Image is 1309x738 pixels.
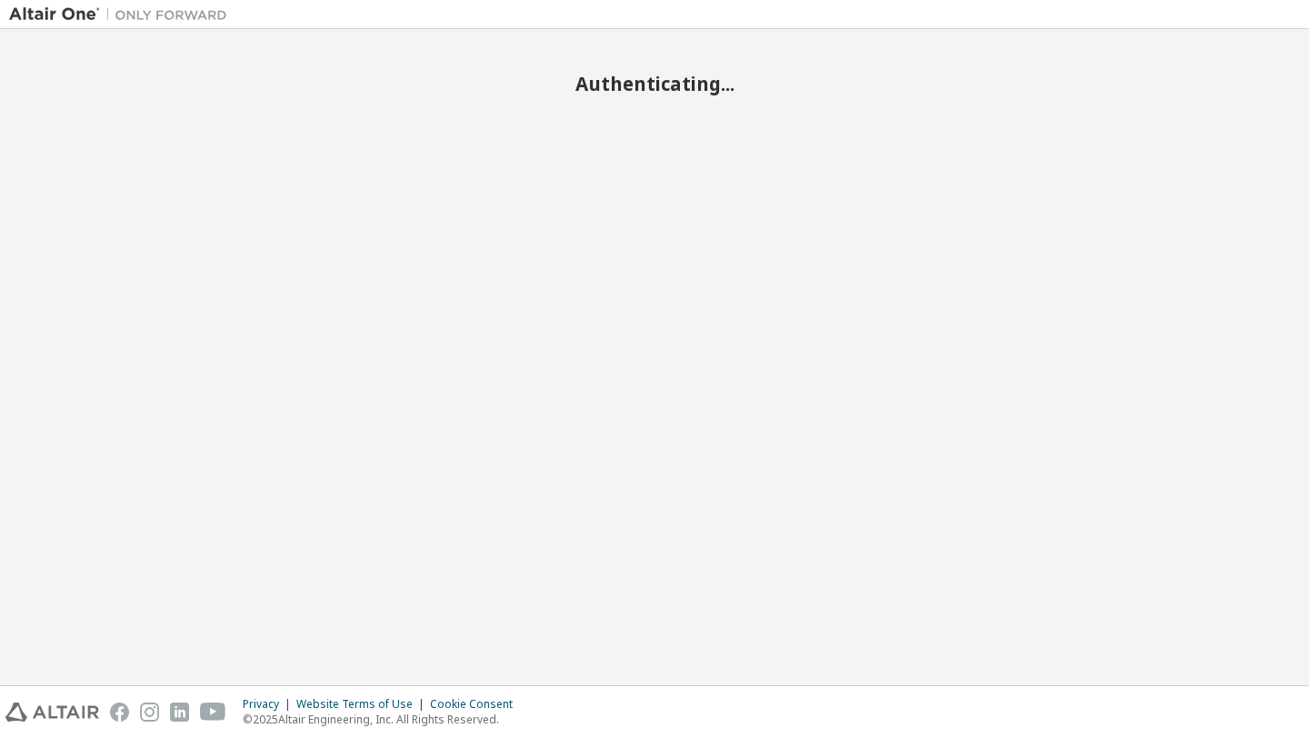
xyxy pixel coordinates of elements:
img: altair_logo.svg [5,703,99,722]
img: instagram.svg [140,703,159,722]
div: Cookie Consent [430,697,524,712]
img: Altair One [9,5,236,24]
div: Website Terms of Use [296,697,430,712]
div: Privacy [243,697,296,712]
h2: Authenticating... [9,72,1300,95]
p: © 2025 Altair Engineering, Inc. All Rights Reserved. [243,712,524,727]
img: linkedin.svg [170,703,189,722]
img: facebook.svg [110,703,129,722]
img: youtube.svg [200,703,226,722]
